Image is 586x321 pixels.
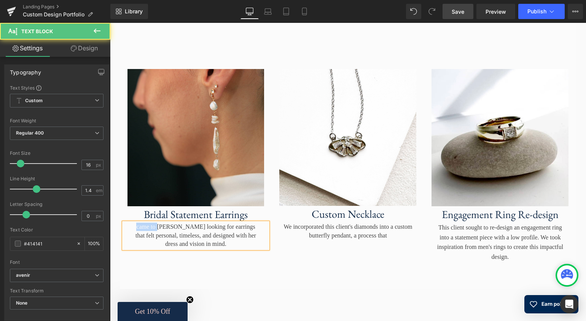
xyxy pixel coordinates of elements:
span: em [96,188,102,193]
span: Publish [527,8,546,14]
a: Laptop [259,4,277,19]
div: Letter Spacing [10,202,104,207]
b: Regular 400 [16,130,44,136]
a: Design [57,40,112,57]
div: % [85,237,103,250]
div: Line Height [10,176,104,181]
div: Typography [10,65,41,75]
button: Publish [518,4,565,19]
div: Text Styles [10,85,104,91]
a: Mobile [295,4,314,19]
span: Library [125,8,143,15]
p: We incorporated this client's diamonds into a custom butterfly pendant, a process that [173,200,303,217]
div: Text Color [10,227,104,233]
span: Save [452,8,464,16]
i: avenir [16,272,30,279]
div: Text Transform [10,288,104,294]
span: Preview [486,8,506,16]
div: Font Size [10,151,104,156]
div: Open Intercom Messenger [560,295,578,313]
h3: Custom Necklace [166,185,310,198]
span: px [96,162,102,167]
button: Redo [424,4,439,19]
h3: Bridal Statement Earrings [21,185,151,198]
h3: Engagement Ring Re-design [318,185,462,198]
a: Landing Pages [23,4,110,10]
button: Undo [406,4,421,19]
span: Custom Design Portfolio [23,11,84,18]
span: Earn points [431,278,459,285]
div: came to [PERSON_NAME] looking for earrings that felt personal, timeless, and designed with her dr... [14,200,158,225]
div: Font [10,260,104,265]
span: px [96,213,102,218]
a: New Library [110,4,148,19]
span: Text Block [21,28,53,34]
p: This client sought to re-design an engagement ring into a statement piece with a low profile. We ... [325,200,455,239]
a: Preview [476,4,515,19]
b: None [16,300,28,306]
div: Font Weight [10,118,104,124]
b: Custom [25,98,43,104]
a: Tablet [277,4,295,19]
input: Color [24,239,73,248]
button: More [568,4,583,19]
a: Desktop [240,4,259,19]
